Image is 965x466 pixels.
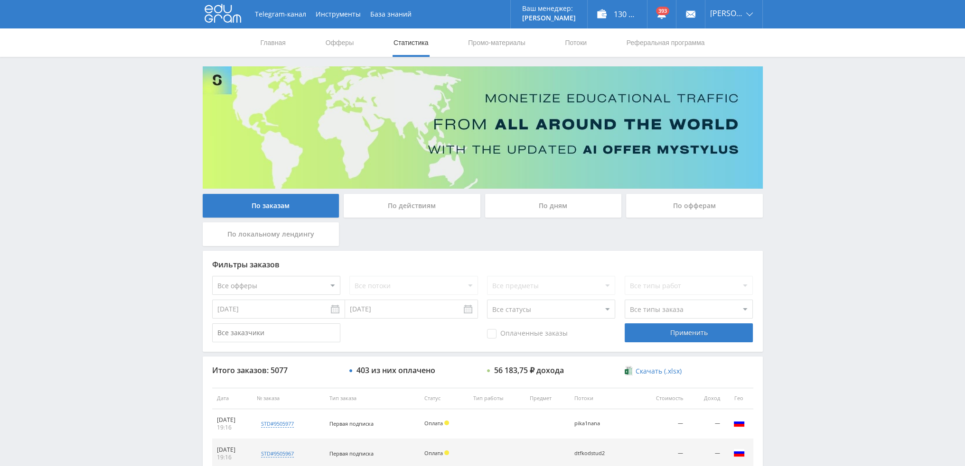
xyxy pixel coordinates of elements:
[733,417,745,429] img: rus.png
[522,14,576,22] p: [PERSON_NAME]
[261,420,294,428] div: std#9505977
[444,450,449,455] span: Холд
[325,388,420,409] th: Тип заказа
[212,366,340,375] div: Итого заказов: 5077
[636,388,688,409] th: Стоимость
[710,9,743,17] span: [PERSON_NAME]
[217,454,247,461] div: 19:16
[487,329,568,338] span: Оплаченные заказы
[494,366,564,375] div: 56 183,75 ₽ дохода
[564,28,588,57] a: Потоки
[688,409,724,439] td: —
[212,260,753,269] div: Фильтры заказов
[574,450,617,457] div: dtfkodstud2
[625,323,753,342] div: Применить
[203,222,339,246] div: По локальному лендингу
[261,450,294,457] div: std#9505967
[636,367,682,375] span: Скачать (.xlsx)
[329,420,374,427] span: Первая подписка
[217,446,247,454] div: [DATE]
[252,388,325,409] th: № заказа
[636,409,688,439] td: —
[485,194,622,218] div: По дням
[424,420,443,427] span: Оплата
[522,5,576,12] p: Ваш менеджер:
[217,416,247,424] div: [DATE]
[444,420,449,425] span: Холд
[217,424,247,431] div: 19:16
[626,28,706,57] a: Реферальная программа
[212,388,252,409] th: Дата
[626,194,763,218] div: По офферам
[260,28,287,57] a: Главная
[570,388,636,409] th: Потоки
[325,28,355,57] a: Офферы
[625,366,633,375] img: xlsx
[356,366,435,375] div: 403 из них оплачено
[625,366,682,376] a: Скачать (.xlsx)
[467,28,526,57] a: Промо-материалы
[420,388,468,409] th: Статус
[468,388,525,409] th: Тип работы
[344,194,480,218] div: По действиям
[393,28,430,57] a: Статистика
[329,450,374,457] span: Первая подписка
[525,388,570,409] th: Предмет
[733,447,745,458] img: rus.png
[424,449,443,457] span: Оплата
[203,66,763,189] img: Banner
[203,194,339,218] div: По заказам
[725,388,753,409] th: Гео
[688,388,724,409] th: Доход
[212,323,340,342] input: Все заказчики
[574,420,617,427] div: pika1nana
